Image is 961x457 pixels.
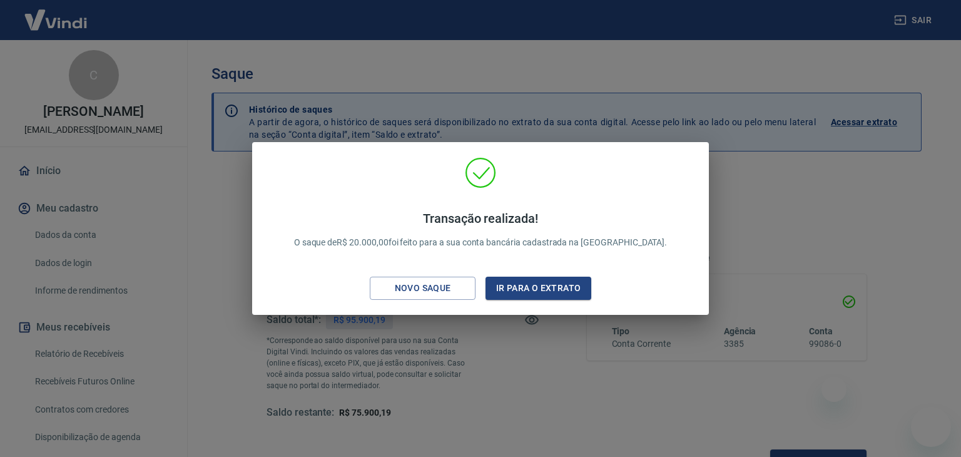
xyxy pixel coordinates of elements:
button: Novo saque [370,277,475,300]
iframe: Botão para abrir a janela de mensagens [911,407,951,447]
iframe: Fechar mensagem [821,377,847,402]
div: Novo saque [380,280,466,296]
button: Ir para o extrato [486,277,591,300]
h4: Transação realizada! [294,211,668,226]
p: O saque de R$ 20.000,00 foi feito para a sua conta bancária cadastrada na [GEOGRAPHIC_DATA]. [294,211,668,249]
